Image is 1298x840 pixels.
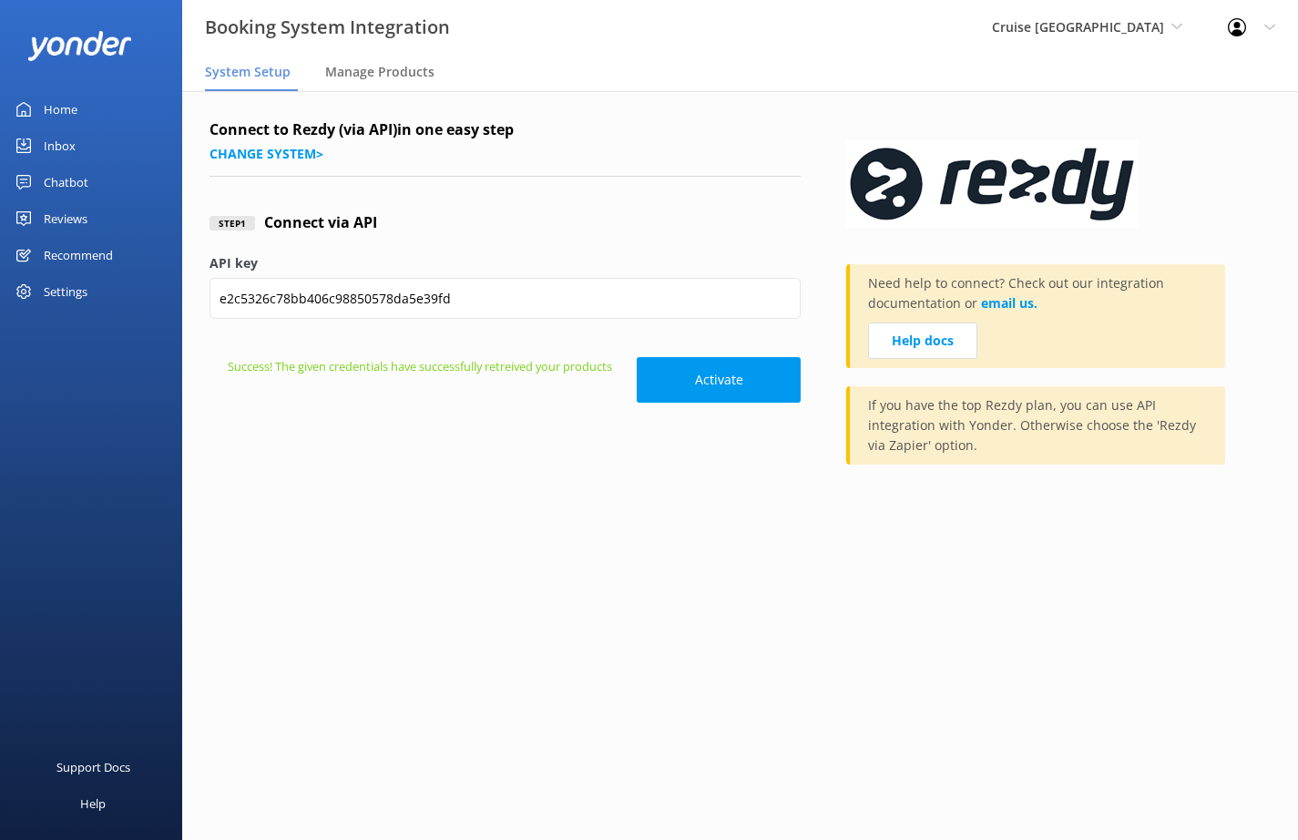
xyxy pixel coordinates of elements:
small: Success! The given credentials have successfully retreived your products [228,357,612,403]
div: Recommend [44,237,113,273]
div: Chatbot [44,164,88,200]
a: email us. [981,294,1037,312]
div: Support Docs [56,749,130,785]
p: Need help to connect? Check out our integration documentation or [868,273,1207,323]
span: System Setup [205,63,291,81]
h3: Booking System Integration [205,13,450,42]
div: Step 1 [210,216,255,230]
input: API key [210,278,801,319]
h4: Connect via API [264,211,377,235]
div: Help [80,785,106,822]
div: Reviews [44,200,87,237]
div: Home [44,91,77,128]
div: If you have the top Rezdy plan, you can use API integration with Yonder. Otherwise choose the 'Re... [846,386,1225,465]
span: Cruise [GEOGRAPHIC_DATA] [992,18,1164,36]
img: yonder-white-logo.png [27,31,132,61]
label: API key [210,253,801,273]
a: Change system> [210,145,323,162]
a: Help docs [868,323,977,359]
div: Inbox [44,128,76,164]
h4: Connect to Rezdy (via API) in one easy step [210,118,801,142]
img: 1624324453..png [846,118,1143,246]
button: Activate [637,357,801,403]
span: Manage Products [325,63,434,81]
div: Settings [44,273,87,310]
